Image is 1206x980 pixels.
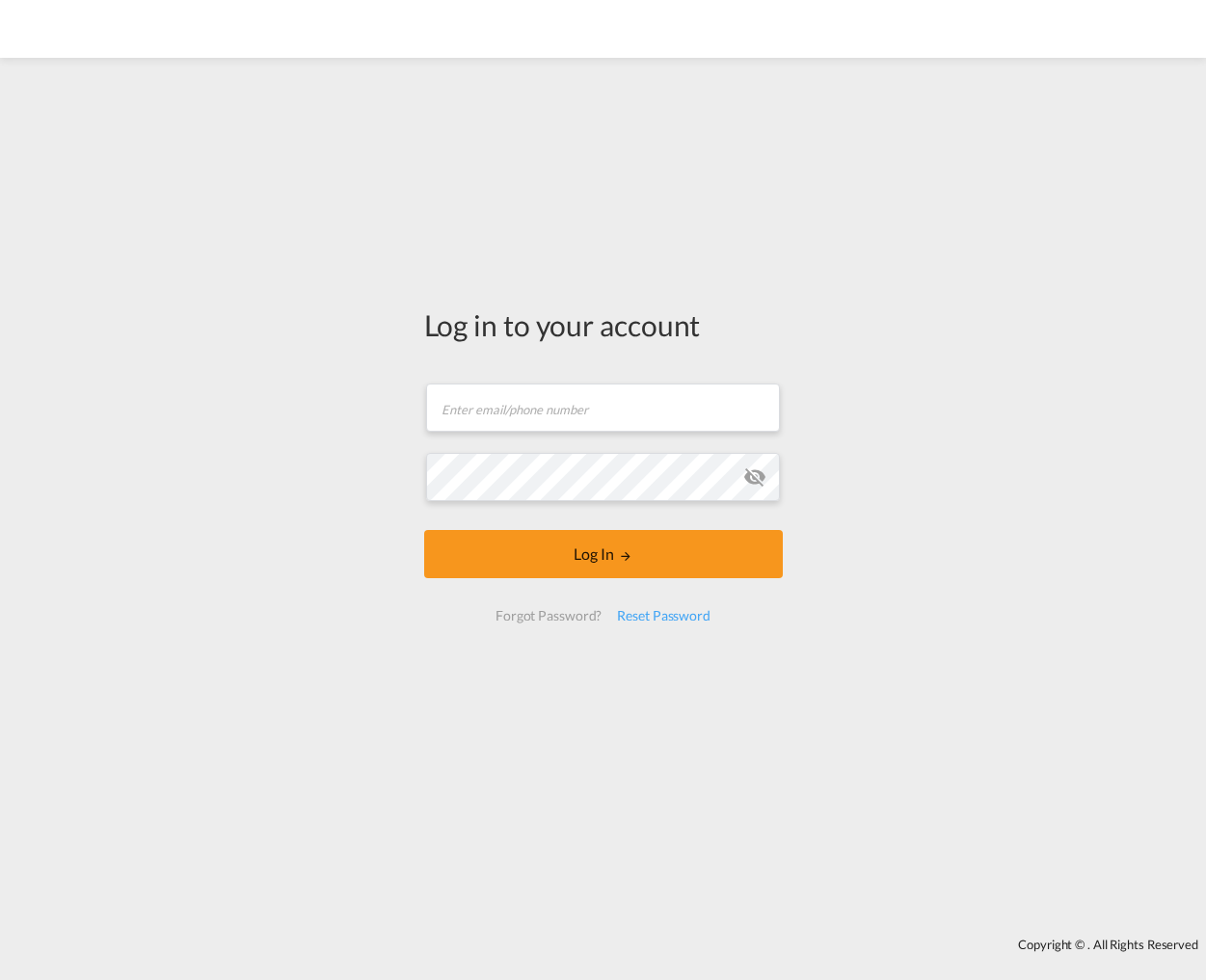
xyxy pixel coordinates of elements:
[609,598,718,633] div: Reset Password
[743,465,766,489] md-icon: icon-eye-off
[424,305,783,345] div: Log in to your account
[426,384,780,432] input: Enter email/phone number
[424,530,783,578] button: LOGIN
[488,598,609,633] div: Forgot Password?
